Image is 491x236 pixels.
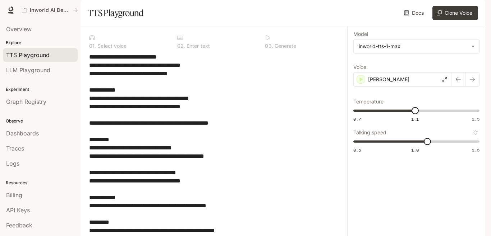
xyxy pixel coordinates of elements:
p: Select voice [96,43,127,48]
button: Reset to default [472,129,479,136]
button: All workspaces [19,3,81,17]
p: [PERSON_NAME] [368,76,409,83]
p: Generate [273,43,297,48]
h1: TTS Playground [88,6,143,20]
div: inworld-tts-1-max [354,40,479,53]
p: Enter text [185,43,210,48]
span: 1.5 [472,116,479,122]
p: Inworld AI Demos [30,7,70,13]
a: Docs [403,6,427,20]
button: Clone Voice [432,6,478,20]
p: 0 3 . [265,43,273,48]
div: inworld-tts-1-max [359,43,468,50]
span: 1.5 [472,147,479,153]
p: Model [353,32,368,37]
p: Talking speed [353,130,386,135]
span: 0.7 [353,116,361,122]
p: Temperature [353,99,384,104]
span: 1.0 [411,147,419,153]
p: Voice [353,65,366,70]
span: 0.5 [353,147,361,153]
span: 1.1 [411,116,419,122]
p: 0 2 . [177,43,185,48]
p: 0 1 . [89,43,96,48]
